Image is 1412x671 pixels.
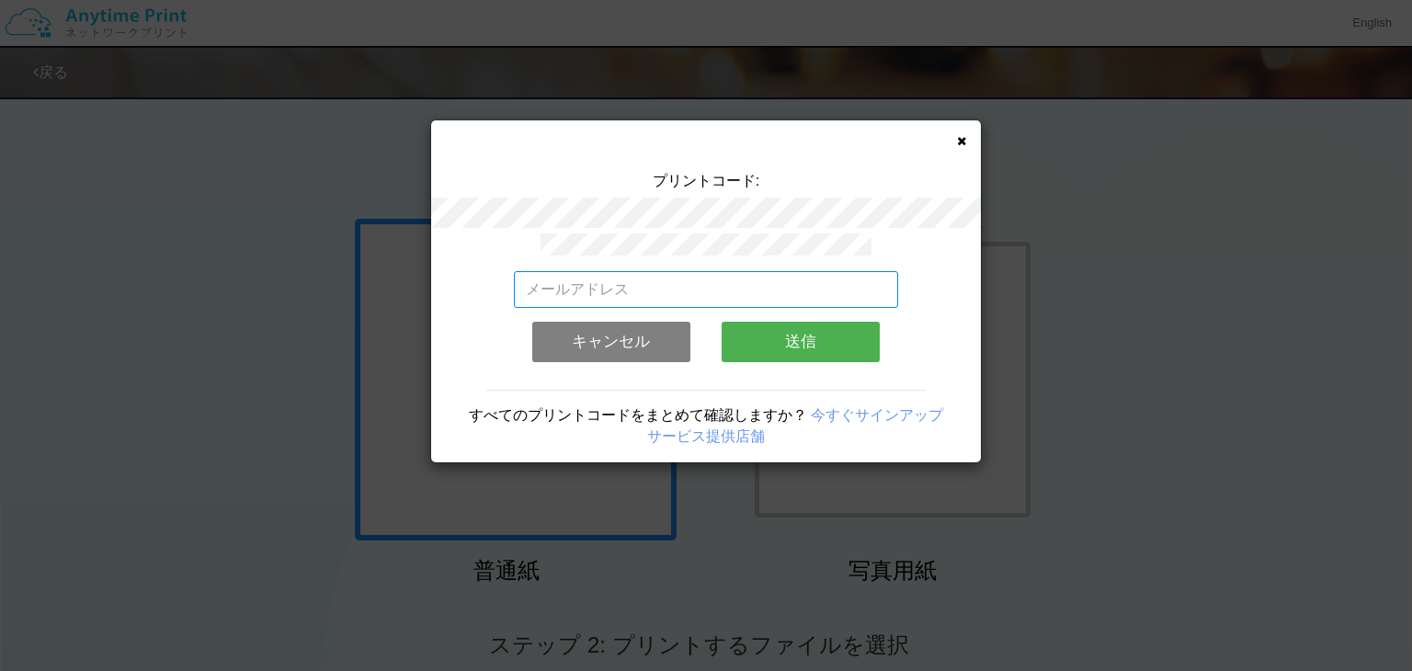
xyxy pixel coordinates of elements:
button: 送信 [722,322,880,362]
a: サービス提供店舗 [647,428,765,444]
span: すべてのプリントコードをまとめて確認しますか？ [469,407,807,423]
button: キャンセル [532,322,690,362]
a: 今すぐサインアップ [811,407,943,423]
input: メールアドレス [514,271,899,308]
span: プリントコード: [653,173,759,188]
